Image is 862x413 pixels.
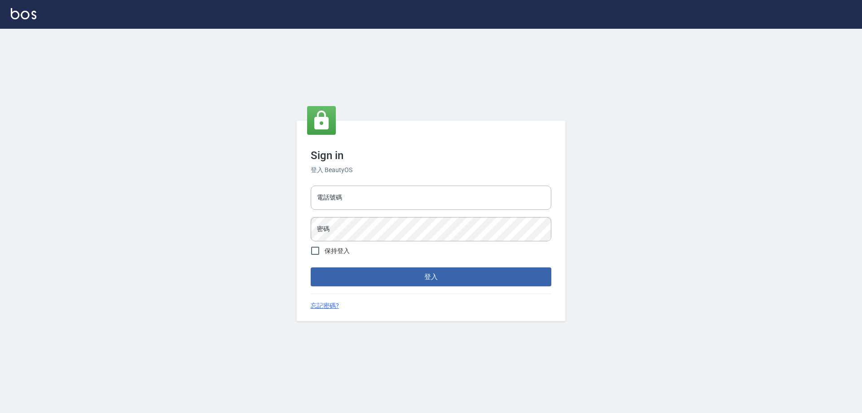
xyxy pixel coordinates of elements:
button: 登入 [311,267,551,286]
a: 忘記密碼? [311,301,339,311]
span: 保持登入 [325,246,350,256]
h6: 登入 BeautyOS [311,165,551,175]
h3: Sign in [311,149,551,162]
img: Logo [11,8,36,19]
